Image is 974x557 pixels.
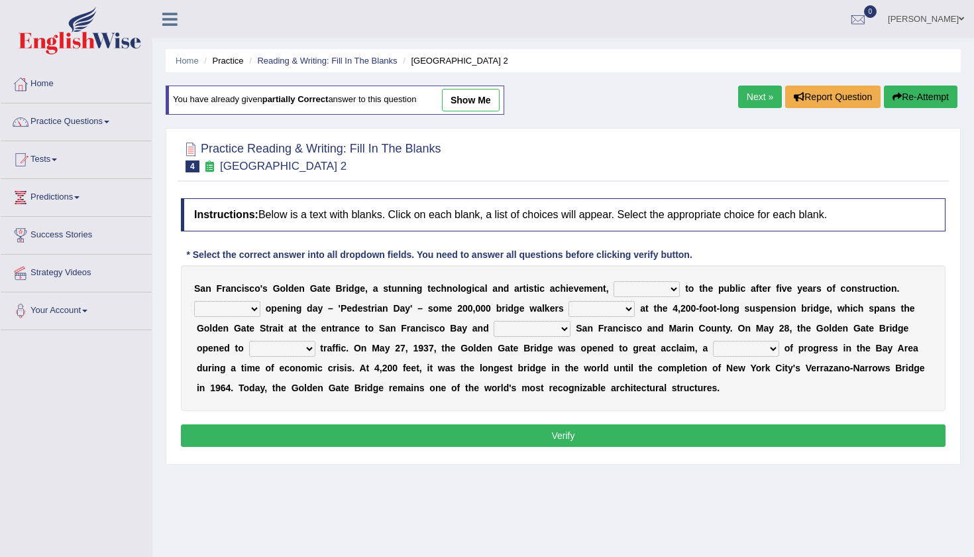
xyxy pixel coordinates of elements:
b: ' [260,283,262,294]
b: i [883,283,885,294]
b: a [317,283,323,294]
b: n [223,323,229,334]
b: s [857,283,863,294]
b: n [498,283,504,294]
b: c [237,283,242,294]
b: g [819,303,825,314]
b: a [514,283,519,294]
b: i [374,303,377,314]
b: c [436,283,441,294]
b: F [401,323,407,334]
b: l [485,283,488,294]
b: a [385,323,390,334]
b: d [307,303,313,314]
b: d [504,283,510,294]
h4: Below is a text with blanks. Click on each blank, a list of choices will appear. Select the appro... [181,198,946,231]
li: Practice [201,54,243,67]
b: , [606,283,609,294]
b: o [453,283,459,294]
b: n [587,323,593,334]
b: w [529,303,537,314]
b: g [514,303,519,314]
b: – [417,303,423,314]
b: n [231,283,237,294]
b: a [608,323,613,334]
b: c [740,283,745,294]
b: n [411,283,417,294]
b: Instructions: [194,209,258,220]
b: n [728,303,734,314]
a: Your Account [1,292,152,326]
b: n [403,283,409,294]
b: m [584,283,592,294]
b: s [244,283,250,294]
b: s [777,303,783,314]
b: G [197,323,204,334]
b: o [254,283,260,294]
b: b [496,303,502,314]
b: s [745,303,750,314]
b: d [288,283,294,294]
b: r [813,283,816,294]
b: f [699,303,702,314]
b: a [241,323,246,334]
h2: Practice Reading & Writing: Fill In The Blanks [181,139,441,172]
b: s [362,303,368,314]
span: 4 [186,160,199,172]
b: m [439,303,447,314]
b: e [519,303,525,314]
b: t [365,323,368,334]
b: t [322,283,325,294]
b: e [325,283,331,294]
b: t [862,283,865,294]
b: n [478,323,484,334]
b: s [891,303,896,314]
b: t [427,283,431,294]
b: c [474,283,480,294]
li: [GEOGRAPHIC_DATA] 2 [400,54,508,67]
b: r [502,303,505,314]
b: e [358,303,363,314]
b: l [542,303,545,314]
b: a [288,323,294,334]
b: r [371,303,374,314]
b: e [762,283,767,294]
b: a [492,283,498,294]
b: d [352,303,358,314]
b: d [813,303,819,314]
b: h [845,303,851,314]
b: , [678,303,680,314]
b: F [598,323,604,334]
b: r [807,303,810,314]
b: 0 [468,303,473,314]
b: e [592,283,598,294]
b: a [880,303,885,314]
b: d [349,283,354,294]
b: 0 [486,303,491,314]
b: s [429,323,434,334]
a: Predictions [1,179,152,212]
b: D [393,303,400,314]
b: c [853,303,858,314]
b: 0 [480,303,486,314]
b: a [339,323,344,334]
b: i [278,323,280,334]
b: o [885,283,891,294]
div: * Select the correct answer into all dropdown fields. You need to answer all questions before cli... [181,248,698,262]
b: n [415,323,421,334]
b: a [537,303,542,314]
b: a [272,323,278,334]
b: r [269,323,272,334]
b: t [880,283,883,294]
b: i [810,303,813,314]
b: u [749,303,755,314]
a: Reading & Writing: Fill In The Blanks [257,56,397,66]
b: c [539,283,545,294]
b: l [286,283,288,294]
b: o [827,283,833,294]
b: y [462,323,467,334]
b: c [841,283,846,294]
b: n [326,323,332,334]
b: i [782,303,785,314]
b: o [708,303,714,314]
